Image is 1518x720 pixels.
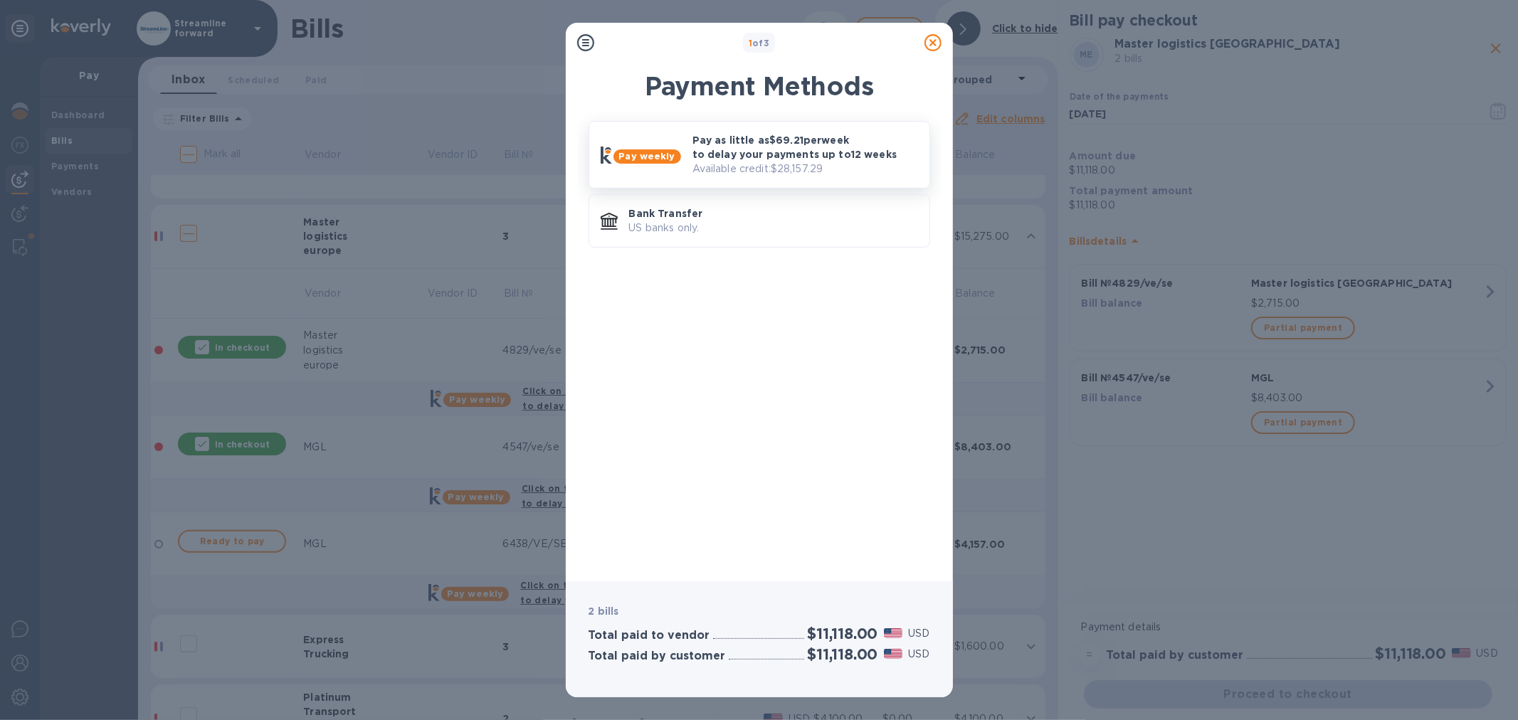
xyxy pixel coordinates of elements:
[589,605,619,617] b: 2 bills
[807,645,877,663] h2: $11,118.00
[908,647,929,662] p: USD
[589,650,726,663] h3: Total paid by customer
[589,71,930,101] h1: Payment Methods
[692,162,918,176] p: Available credit: $28,157.29
[908,626,929,641] p: USD
[884,628,903,638] img: USD
[884,649,903,659] img: USD
[589,629,710,642] h3: Total paid to vendor
[629,221,918,235] p: US banks only.
[692,133,918,162] p: Pay as little as $69.21 per week to delay your payments up to 12 weeks
[749,38,752,48] span: 1
[629,206,918,221] p: Bank Transfer
[619,151,675,162] b: Pay weekly
[807,625,877,642] h2: $11,118.00
[749,38,770,48] b: of 3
